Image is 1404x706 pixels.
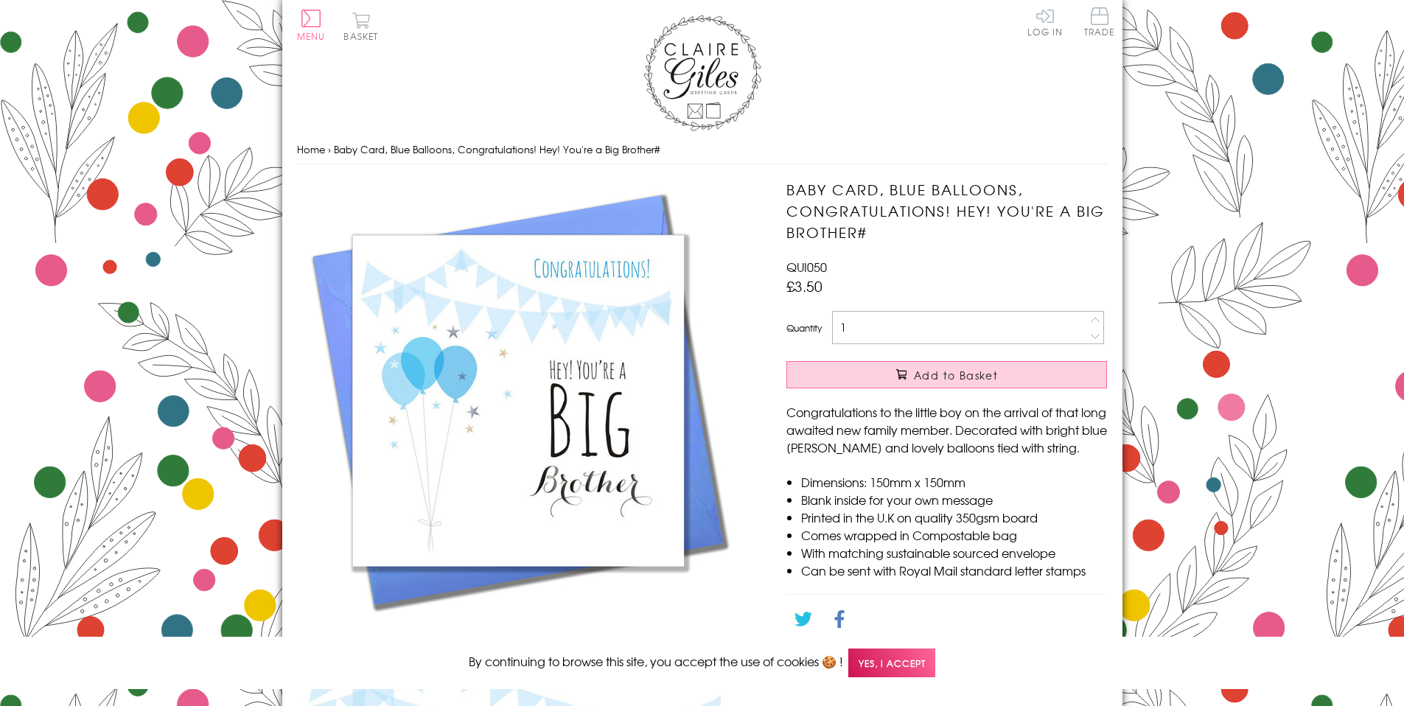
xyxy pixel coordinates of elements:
img: Claire Giles Greetings Cards [643,15,761,131]
a: Trade [1084,7,1115,39]
a: Log In [1027,7,1063,36]
li: Dimensions: 150mm x 150mm [801,473,1107,491]
button: Basket [341,12,382,41]
span: Baby Card, Blue Balloons, Congratulations! Hey! You're a Big Brother# [334,142,660,156]
button: Add to Basket [786,361,1107,388]
li: Printed in the U.K on quality 350gsm board [801,508,1107,526]
span: Add to Basket [914,368,998,382]
li: Can be sent with Royal Mail standard letter stamps [801,562,1107,579]
span: Trade [1084,7,1115,36]
span: £3.50 [786,276,823,296]
span: › [328,142,331,156]
button: Menu [297,10,326,41]
span: Menu [297,29,326,43]
li: With matching sustainable sourced envelope [801,544,1107,562]
h1: Baby Card, Blue Balloons, Congratulations! Hey! You're a Big Brother# [786,179,1107,242]
span: Yes, I accept [848,649,935,677]
span: QUI050 [786,258,827,276]
img: Baby Card, Blue Balloons, Congratulations! Hey! You're a Big Brother# [297,179,739,621]
li: Comes wrapped in Compostable bag [801,526,1107,544]
nav: breadcrumbs [297,135,1108,165]
li: Blank inside for your own message [801,491,1107,508]
label: Quantity [786,321,822,335]
a: Home [297,142,325,156]
p: Congratulations to the little boy on the arrival of that long awaited new family member. Decorate... [786,403,1107,456]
